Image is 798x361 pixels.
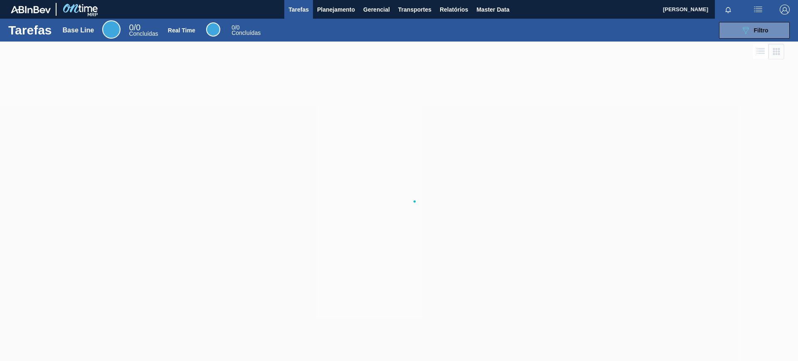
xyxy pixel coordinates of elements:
span: Concluídas [232,29,261,36]
span: Concluídas [129,30,158,37]
span: 0 [232,24,235,31]
span: / 0 [232,24,239,31]
span: Planejamento [317,5,355,15]
span: Master Data [476,5,509,15]
span: Transportes [398,5,431,15]
span: Filtro [754,27,768,34]
div: Real Time [168,27,195,34]
span: Gerencial [363,5,390,15]
span: Tarefas [288,5,309,15]
span: Relatórios [440,5,468,15]
button: Notificações [715,4,741,15]
button: Filtro [719,22,790,39]
div: Real Time [232,25,261,36]
span: / 0 [129,23,140,32]
img: Logout [780,5,790,15]
div: Real Time [206,22,220,37]
div: Base Line [129,24,158,37]
h1: Tarefas [8,25,52,35]
span: 0 [129,23,133,32]
div: Base Line [63,27,94,34]
img: TNhmsLtSVTkK8tSr43FrP2fwEKptu5GPRR3wAAAABJRU5ErkJggg== [11,6,51,13]
div: Base Line [102,20,121,39]
img: userActions [753,5,763,15]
